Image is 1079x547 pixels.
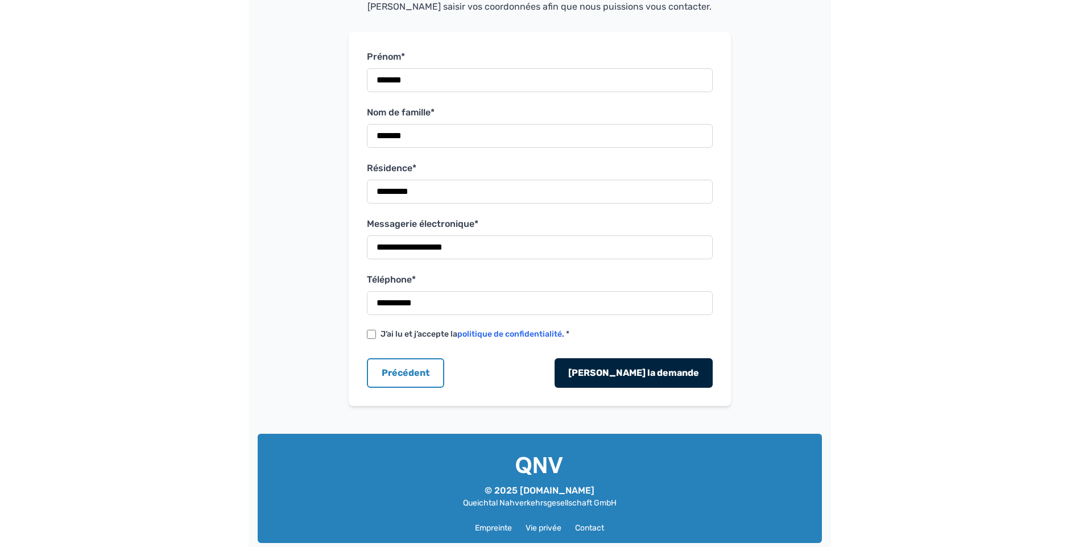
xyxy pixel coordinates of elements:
a: Empreinte [475,523,512,534]
img: QNV Logo [516,457,564,475]
button: Précédent [367,358,444,388]
a: Contact [575,523,604,534]
p: Queichtal Nahverkehrsgesellschaft GmbH [463,498,617,509]
label: J’ai lu et j’accepte la . * [381,329,569,340]
label: Téléphone* [367,273,713,287]
label: Nom de famille* [367,106,713,119]
label: Prénom* [367,50,713,64]
label: Messagerie électronique* [367,217,713,231]
button: [PERSON_NAME] la demande [555,358,713,388]
a: Vie privée [526,523,561,534]
p: © 2025 [DOMAIN_NAME] [463,484,617,498]
a: politique de confidentialité [457,329,562,339]
label: Résidence* [367,161,713,175]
